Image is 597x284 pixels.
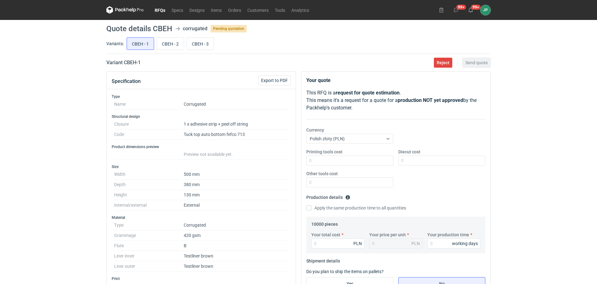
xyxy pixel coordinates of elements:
[114,119,184,129] dt: Closure
[114,200,184,210] dt: Internal/external
[398,97,463,103] strong: production NOT yet approved
[398,149,420,155] label: Diecut cost
[225,6,244,14] a: Orders
[427,232,469,238] label: Your production time
[112,74,141,89] button: Specification
[336,90,400,96] strong: request for quote estimation
[311,219,338,227] legend: 10000 pieces
[463,58,491,68] button: Send quote
[311,238,364,248] input: 0
[184,241,288,251] dd: B
[184,220,288,230] dd: Corrugated
[114,230,184,241] dt: Grammage
[465,60,488,65] span: Send quote
[106,41,124,47] label: Variants:
[184,169,288,180] dd: 500 mm
[106,59,141,66] h2: Variant CBEH - 1
[112,114,291,119] h3: Structural design
[272,6,288,14] a: Tools
[427,238,480,248] input: 0
[114,220,184,230] dt: Type
[452,240,478,247] div: working days
[183,25,207,32] div: corrugated
[184,251,288,261] dd: Testliner brown
[261,78,288,83] span: Export to PDF
[434,58,452,68] button: Reject
[437,60,449,65] span: Reject
[184,261,288,272] dd: Testliner brown
[184,119,288,129] dd: 1 x adhesive strip + peel off string
[114,169,184,180] dt: Width
[211,25,247,32] span: Pending quotation
[306,77,331,83] strong: Your quote
[306,256,340,263] legend: Shipment details
[106,25,172,32] h1: Quote details CBEH
[184,180,288,190] dd: 380 mm
[106,6,144,14] svg: Packhelp Pro
[184,190,288,200] dd: 130 mm
[184,230,288,241] dd: 420 gsm
[310,136,345,141] span: Polish złoty (PLN)
[152,6,168,14] a: RFQs
[112,164,291,169] h3: Size
[306,205,406,211] label: Apply the same production time to all quantities
[288,6,312,14] a: Analytics
[114,99,184,109] dt: Name
[127,37,154,50] label: CBEH - 1
[411,240,420,247] div: PLN
[114,180,184,190] dt: Depth
[244,6,272,14] a: Customers
[184,200,288,210] dd: External
[306,192,350,200] legend: Production details
[114,251,184,261] dt: Liner inner
[114,129,184,140] dt: Code
[306,127,324,133] label: Currency
[369,232,406,238] label: Your price per unit
[187,37,214,50] label: CBEH - 3
[353,240,362,247] div: PLN
[112,215,291,220] h3: Material
[184,152,233,157] span: Preview not available yet.
[114,241,184,251] dt: Flute
[480,5,491,15] button: JP
[466,5,476,15] button: 99+
[112,276,291,281] h3: Print
[112,94,291,99] h3: Type
[306,89,485,112] p: This RFQ is a . This means it's a request for a quote for a by the Packhelp's customer.
[306,149,342,155] label: Printing tools cost
[306,156,393,166] input: 0
[311,232,340,238] label: Your total cost
[451,5,461,15] button: 99+
[480,5,491,15] div: Justyna Powała
[398,156,485,166] input: 0
[184,129,288,140] dd: Tuck top auto bottom fefco 713
[114,190,184,200] dt: Height
[112,144,291,149] h3: Product dimensions preview
[157,37,184,50] label: CBEH - 2
[186,6,208,14] a: Designs
[208,6,225,14] a: Items
[306,177,393,187] input: 0
[306,269,384,274] label: Do you plan to ship the items on pallets?
[168,6,186,14] a: Specs
[184,99,288,109] dd: Corrugated
[258,75,291,85] button: Export to PDF
[114,261,184,272] dt: Liner outer
[306,171,338,177] label: Other tools cost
